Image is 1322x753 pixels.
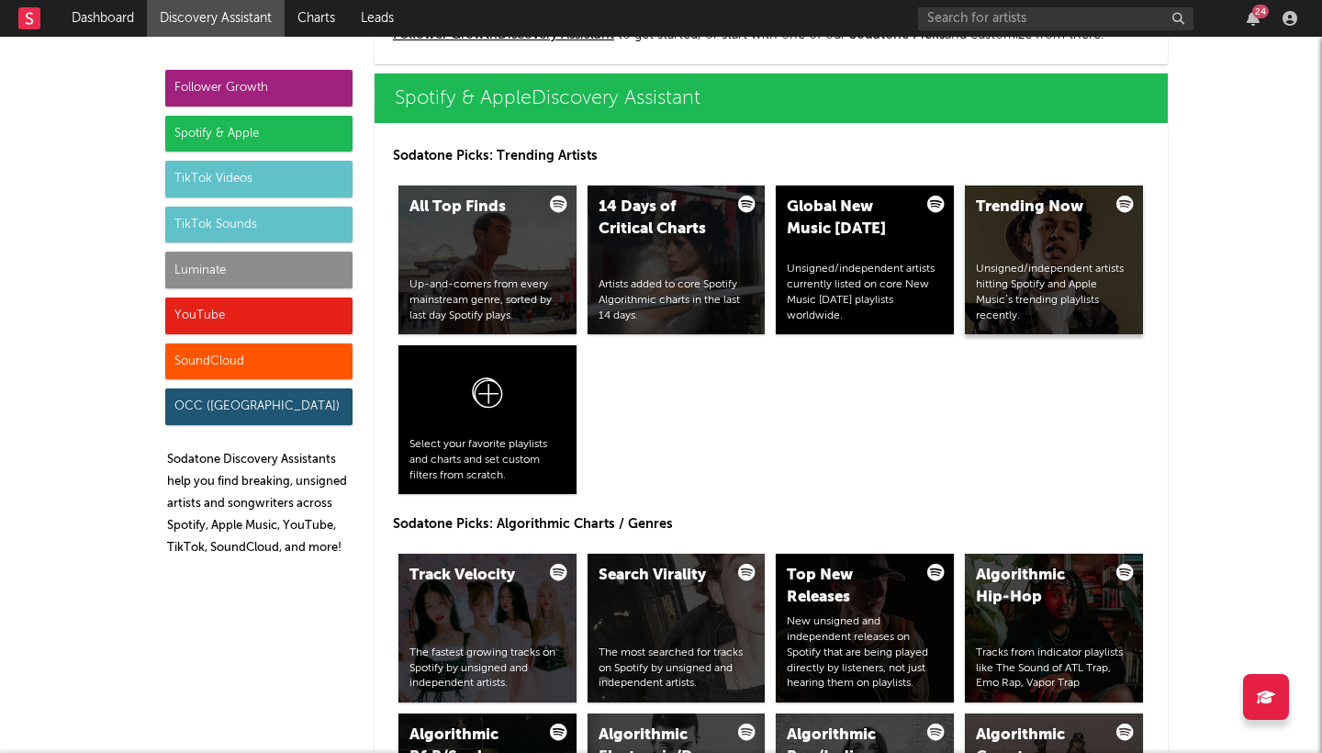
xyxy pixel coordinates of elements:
[588,554,766,702] a: Search ViralityThe most searched for tracks on Spotify by unsigned and independent artists.
[393,28,614,41] a: Follower GrowthDiscovery Assistant
[165,388,353,425] div: OCC ([GEOGRAPHIC_DATA])
[165,161,353,197] div: TikTok Videos
[409,197,534,219] div: All Top Finds
[409,277,566,323] div: Up-and-comers from every mainstream genre, sorted by last day Spotify plays.
[849,28,945,41] span: Sodatone Picks
[1247,11,1260,26] button: 24
[787,614,943,691] div: New unsigned and independent releases on Spotify that are being played directly by listeners, not...
[393,513,1149,535] p: Sodatone Picks: Algorithmic Charts / Genres
[409,565,534,587] div: Track Velocity
[976,646,1132,691] div: Tracks from indicator playlists like The Sound of ATL Trap, Emo Rap, Vapor Trap
[588,185,766,334] a: 14 Days of Critical ChartsArtists added to core Spotify Algorithmic charts in the last 14 days.
[787,565,912,609] div: Top New Releases
[375,73,1168,123] a: Spotify & AppleDiscovery Assistant
[398,185,577,334] a: All Top FindsUp-and-comers from every mainstream genre, sorted by last day Spotify plays.
[787,262,943,323] div: Unsigned/independent artists currently listed on core New Music [DATE] playlists worldwide.
[165,70,353,107] div: Follower Growth
[167,449,353,559] p: Sodatone Discovery Assistants help you find breaking, unsigned artists and songwriters across Spo...
[965,185,1143,334] a: Trending NowUnsigned/independent artists hitting Spotify and Apple Music’s trending playlists rec...
[776,554,954,702] a: Top New ReleasesNew unsigned and independent releases on Spotify that are being played directly b...
[165,252,353,288] div: Luminate
[599,565,723,587] div: Search Virality
[599,277,755,323] div: Artists added to core Spotify Algorithmic charts in the last 14 days.
[398,554,577,702] a: Track VelocityThe fastest growing tracks on Spotify by unsigned and independent artists.
[165,298,353,334] div: YouTube
[409,646,566,691] div: The fastest growing tracks on Spotify by unsigned and independent artists.
[165,343,353,380] div: SoundCloud
[965,554,1143,702] a: Algorithmic Hip-HopTracks from indicator playlists like The Sound of ATL Trap, Emo Rap, Vapor Trap
[976,262,1132,323] div: Unsigned/independent artists hitting Spotify and Apple Music’s trending playlists recently.
[918,7,1193,30] input: Search for artists
[409,437,566,483] div: Select your favorite playlists and charts and set custom filters from scratch.
[976,197,1101,219] div: Trending Now
[976,565,1101,609] div: Algorithmic Hip-Hop
[165,207,353,243] div: TikTok Sounds
[787,197,912,241] div: Global New Music [DATE]
[398,345,577,494] a: Select your favorite playlists and charts and set custom filters from scratch.
[599,646,755,691] div: The most searched for tracks on Spotify by unsigned and independent artists.
[393,145,1149,167] p: Sodatone Picks: Trending Artists
[599,197,723,241] div: 14 Days of Critical Charts
[165,116,353,152] div: Spotify & Apple
[1252,5,1269,18] div: 24
[776,185,954,334] a: Global New Music [DATE]Unsigned/independent artists currently listed on core New Music [DATE] pla...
